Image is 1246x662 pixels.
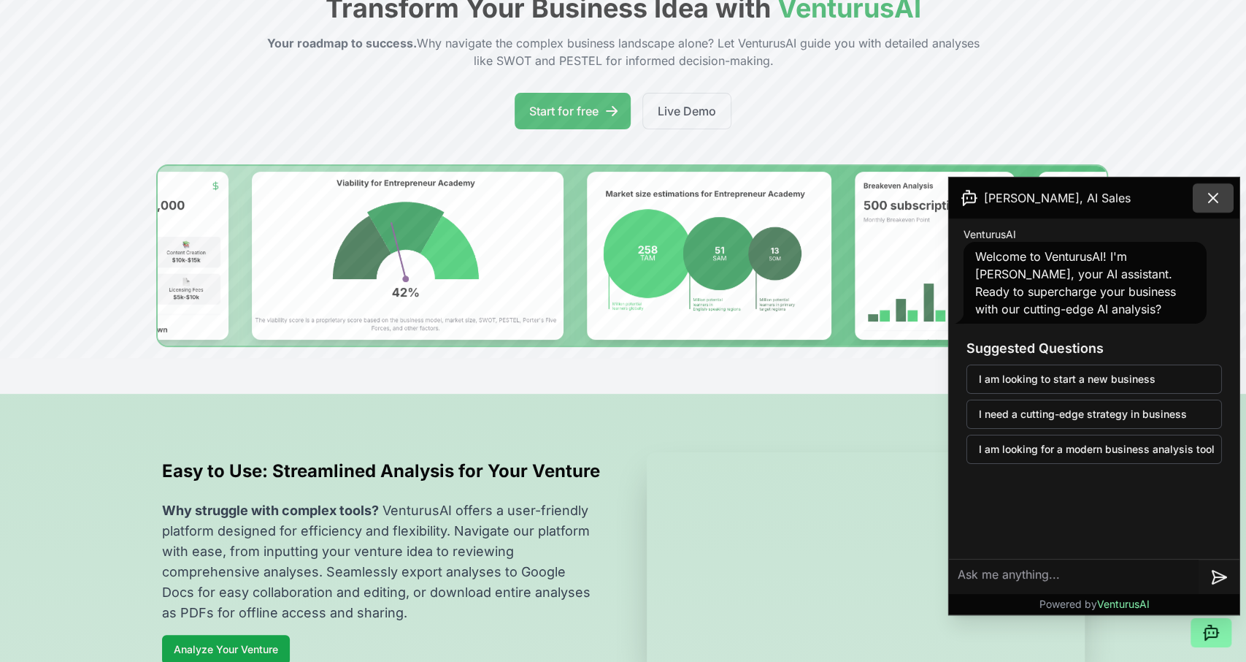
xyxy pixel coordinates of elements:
[966,365,1222,394] button: I am looking to start a new business
[1039,597,1149,612] p: Powered by
[1096,598,1149,610] span: VenturusAI
[162,501,600,623] p: VenturusAI offers a user-friendly platform designed for efficiency and flexibility. Navigate our ...
[984,189,1131,207] span: [PERSON_NAME], AI Sales
[966,338,1222,359] h3: Suggested Questions
[162,503,379,518] span: Why struggle with complex tools?
[964,227,1016,242] span: VenturusAI
[975,249,1176,316] span: Welcome to VenturusAI! I'm [PERSON_NAME], your AI assistant. Ready to supercharge your business w...
[966,435,1222,464] button: I am looking for a modern business analysis tool
[966,400,1222,429] button: I need a cutting-edge strategy in business
[162,460,600,483] h2: Easy to Use: Streamlined Analysis for Your Venture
